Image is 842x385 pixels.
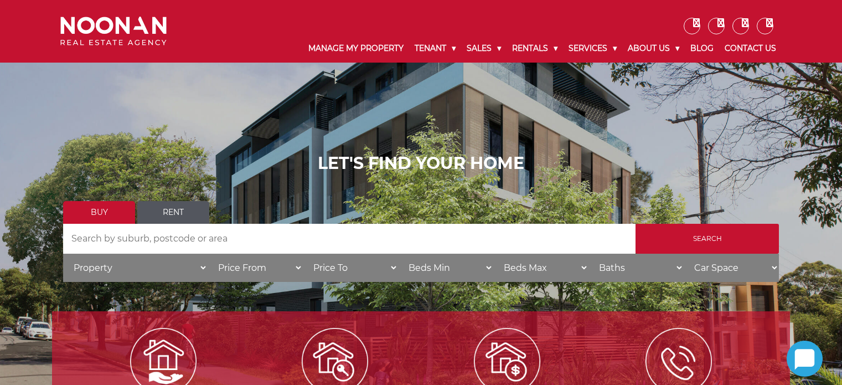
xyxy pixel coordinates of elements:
[63,153,779,173] h1: LET'S FIND YOUR HOME
[507,34,563,63] a: Rentals
[719,34,782,63] a: Contact Us
[63,201,135,224] a: Buy
[563,34,622,63] a: Services
[409,34,461,63] a: Tenant
[622,34,685,63] a: About Us
[137,201,209,224] a: Rent
[461,34,507,63] a: Sales
[636,224,779,254] input: Search
[685,34,719,63] a: Blog
[303,34,409,63] a: Manage My Property
[63,224,636,254] input: Search by suburb, postcode or area
[60,17,167,46] img: Noonan Real Estate Agency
